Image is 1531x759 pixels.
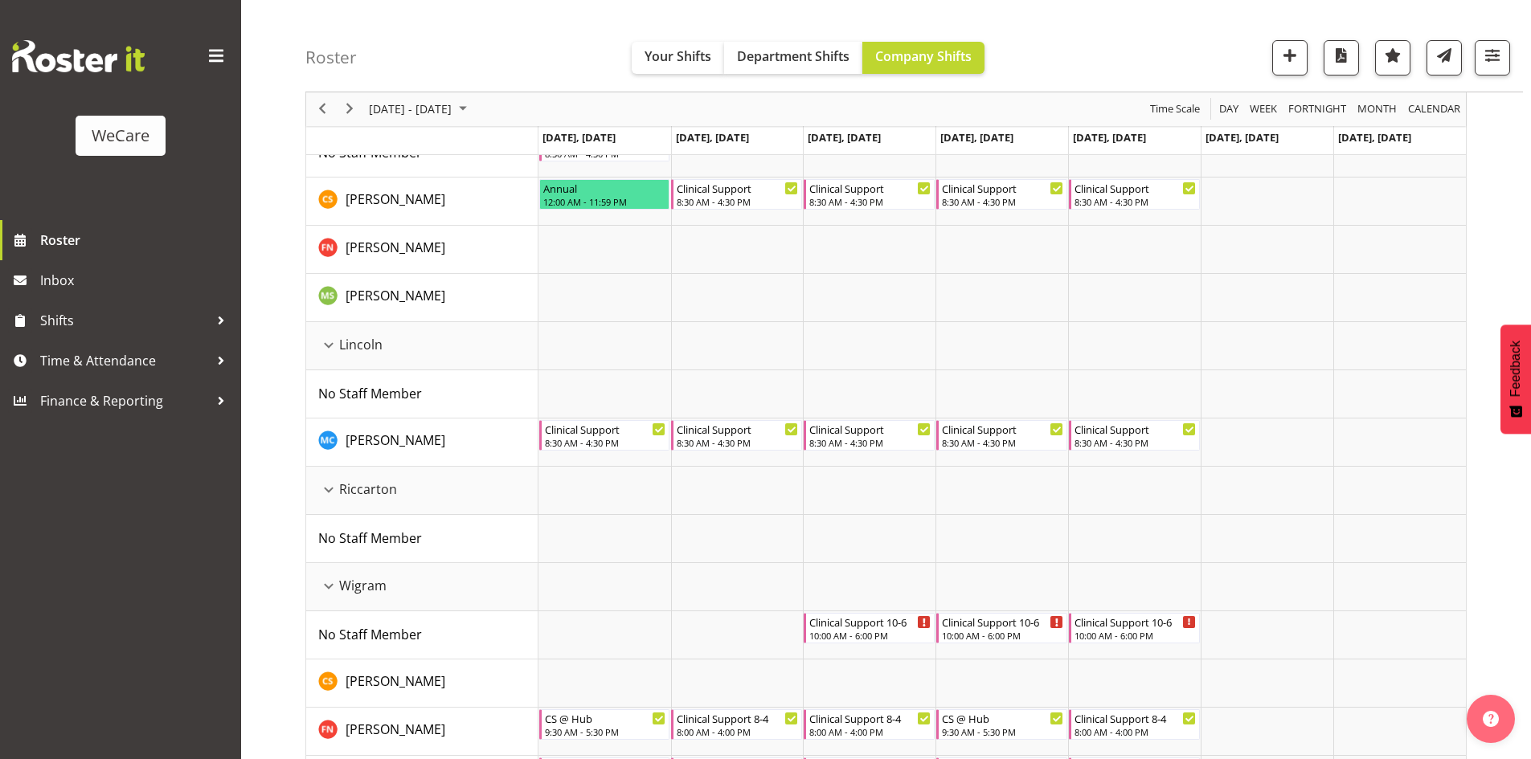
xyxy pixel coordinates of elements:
div: 8:30 AM - 4:30 PM [809,195,931,208]
a: No Staff Member [318,384,422,403]
button: Highlight an important date within the roster. [1375,40,1410,75]
div: Clinical Support [942,180,1063,196]
span: [PERSON_NAME] [346,239,445,256]
span: [PERSON_NAME] [346,672,445,690]
div: Firdous Naqvi"s event - Clinical Support 8-4 Begin From Tuesday, August 26, 2025 at 8:00:00 AM GM... [671,709,802,740]
button: August 2025 [366,100,474,120]
a: [PERSON_NAME] [346,286,445,305]
div: Firdous Naqvi"s event - Clinical Support 8-4 Begin From Wednesday, August 27, 2025 at 8:00:00 AM ... [804,709,935,740]
button: Department Shifts [724,42,862,74]
div: 8:30 AM - 4:30 PM [809,436,931,449]
div: Catherine Stewart"s event - Clinical Support Begin From Thursday, August 28, 2025 at 8:30:00 AM G... [936,179,1067,210]
a: No Staff Member [318,528,422,548]
div: 8:30 AM - 4:30 PM [1075,436,1196,449]
span: [DATE], [DATE] [676,130,749,145]
div: Clinical Support [677,421,798,437]
div: Clinical Support [545,421,666,437]
div: Annual [543,180,666,196]
span: Finance & Reporting [40,389,209,413]
span: Inbox [40,268,233,292]
td: Firdous Naqvi resource [306,708,538,756]
div: Clinical Support 10-6 [942,614,1063,630]
span: Shifts [40,308,209,333]
button: Download a PDF of the roster according to the set date range. [1324,40,1359,75]
td: Firdous Naqvi resource [306,226,538,274]
div: Clinical Support 8-4 [1075,710,1196,726]
span: calendar [1406,100,1462,120]
div: 8:30 AM - 4:30 PM [677,436,798,449]
td: No Staff Member resource [306,370,538,418]
button: Your Shifts [632,42,724,74]
td: Riccarton resource [306,467,538,515]
span: Roster [40,228,233,252]
span: Feedback [1508,341,1523,397]
div: Clinical Support [677,180,798,196]
div: previous period [309,92,336,126]
div: Catherine Stewart"s event - Annual Begin From Monday, August 25, 2025 at 12:00:00 AM GMT+12:00 En... [539,179,670,210]
div: Clinical Support [1075,180,1196,196]
div: 10:00 AM - 6:00 PM [1075,629,1196,642]
div: Firdous Naqvi"s event - CS @ Hub Begin From Monday, August 25, 2025 at 9:30:00 AM GMT+12:00 Ends ... [539,709,670,740]
div: Catherine Stewart"s event - Clinical Support Begin From Friday, August 29, 2025 at 8:30:00 AM GMT... [1069,179,1200,210]
button: Company Shifts [862,42,985,74]
a: [PERSON_NAME] [346,671,445,691]
span: Time & Attendance [40,349,209,373]
button: Next [339,100,361,120]
div: 10:00 AM - 6:00 PM [942,629,1063,642]
div: WeCare [92,124,149,148]
span: Time Scale [1148,100,1201,120]
h4: Roster [305,48,357,67]
a: [PERSON_NAME] [346,238,445,257]
span: Week [1248,100,1279,120]
td: Lincoln resource [306,322,538,370]
span: [DATE], [DATE] [1338,130,1411,145]
div: Firdous Naqvi"s event - CS @ Hub Begin From Thursday, August 28, 2025 at 9:30:00 AM GMT+12:00 End... [936,709,1067,740]
span: Lincoln [339,335,383,354]
div: CS @ Hub [545,710,666,726]
div: 9:30 AM - 5:30 PM [545,725,666,738]
div: 8:00 AM - 4:00 PM [1075,725,1196,738]
span: [DATE], [DATE] [1073,130,1146,145]
span: Company Shifts [875,47,972,65]
td: Catherine Stewart resource [306,178,538,226]
span: No Staff Member [318,626,422,643]
div: Clinical Support [1075,421,1196,437]
div: 8:30 AM - 4:30 PM [677,195,798,208]
div: 9:30 AM - 5:30 PM [942,725,1063,738]
div: Mary Childs"s event - Clinical Support Begin From Tuesday, August 26, 2025 at 8:30:00 AM GMT+12:0... [671,420,802,451]
span: Your Shifts [645,47,711,65]
button: Fortnight [1286,100,1349,120]
div: No Staff Member"s event - Clinical Support 10-6 Begin From Thursday, August 28, 2025 at 10:00:00 ... [936,613,1067,643]
div: Clinical Support [809,421,931,437]
img: help-xxl-2.png [1483,711,1499,727]
button: Send a list of all shifts for the selected filtered period to all rostered employees. [1427,40,1462,75]
button: Month [1406,100,1463,120]
div: CS @ Hub [942,710,1063,726]
div: 8:30 AM - 4:30 PM [942,195,1063,208]
span: Month [1356,100,1398,120]
span: [DATE], [DATE] [940,130,1013,145]
div: No Staff Member"s event - Clinical Support 10-6 Begin From Wednesday, August 27, 2025 at 10:00:00... [804,613,935,643]
a: [PERSON_NAME] [346,431,445,450]
span: [PERSON_NAME] [346,720,445,738]
div: Clinical Support 8-4 [809,710,931,726]
td: Catherine Stewart resource [306,659,538,708]
span: Fortnight [1287,100,1348,120]
span: [PERSON_NAME] [346,287,445,304]
div: Catherine Stewart"s event - Clinical Support Begin From Wednesday, August 27, 2025 at 8:30:00 AM ... [804,179,935,210]
span: No Staff Member [318,385,422,402]
div: 8:00 AM - 4:00 PM [809,725,931,738]
span: Wigram [339,576,387,595]
div: 10:00 AM - 6:00 PM [809,629,931,642]
button: Filter Shifts [1475,40,1510,75]
span: [PERSON_NAME] [346,431,445,449]
div: 8:30 AM - 4:30 PM [545,436,666,449]
button: Timeline Day [1217,100,1242,120]
span: [DATE], [DATE] [808,130,881,145]
span: [DATE], [DATE] [542,130,616,145]
div: August 25 - 31, 2025 [363,92,477,126]
a: No Staff Member [318,625,422,644]
div: next period [336,92,363,126]
span: [PERSON_NAME] [346,190,445,208]
button: Feedback - Show survey [1500,324,1531,434]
